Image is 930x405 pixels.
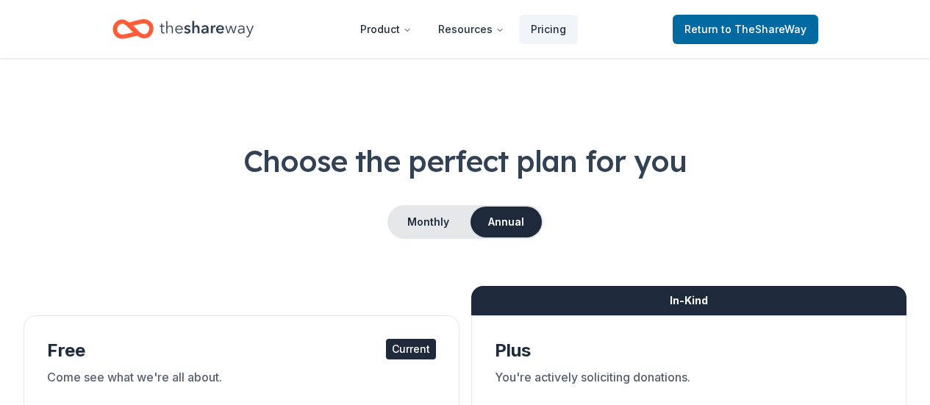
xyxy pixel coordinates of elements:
[721,23,806,35] span: to TheShareWay
[519,15,578,44] a: Pricing
[47,339,436,362] div: Free
[24,140,906,182] h1: Choose the perfect plan for you
[673,15,818,44] a: Returnto TheShareWay
[471,286,907,315] div: In-Kind
[386,339,436,359] div: Current
[112,12,254,46] a: Home
[471,207,542,237] button: Annual
[495,339,884,362] div: Plus
[348,15,423,44] button: Product
[426,15,516,44] button: Resources
[389,207,468,237] button: Monthly
[348,12,578,46] nav: Main
[684,21,806,38] span: Return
